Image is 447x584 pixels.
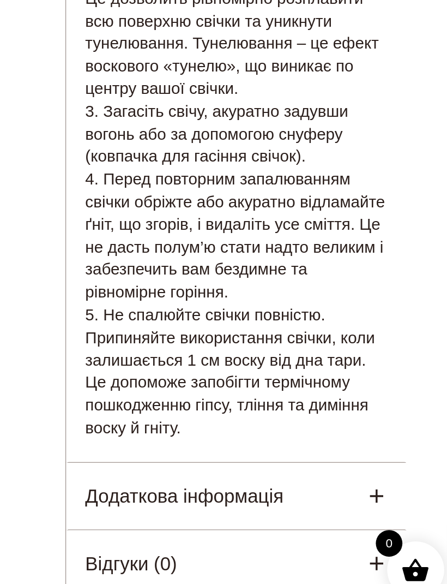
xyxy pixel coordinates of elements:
[235,78,409,481] p: 1. Запаліть свічку в добре провітрюваному приміщенні, подалі від протягів і легкозаймистих матері...
[235,505,349,521] h5: Додаткова інформація
[235,64,409,75] strong: ІНСТРУКЦІЯ З ВИКОРИСТАННЯ СВІЧІ:
[235,25,261,41] h5: Опис
[402,533,417,548] span: 0
[235,544,288,560] h5: Відгуки (0)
